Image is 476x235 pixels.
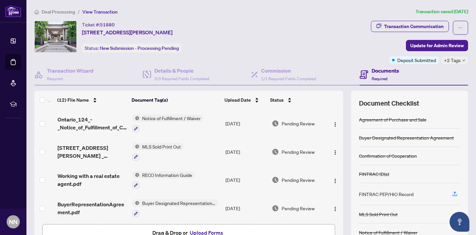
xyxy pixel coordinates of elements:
img: Document Status [272,148,279,155]
button: Status IconRECO Information Guide [132,171,195,189]
img: Document Status [272,120,279,127]
button: Status IconNotice of Fulfillment / Waiver [132,115,203,132]
span: RECO Information Guide [139,171,195,179]
span: Working with a real estate agent.pdf [58,172,127,188]
span: (12) File Name [57,96,89,104]
li: / [78,8,80,16]
span: View Transaction [82,9,118,15]
button: Transaction Communication [371,21,449,32]
th: Document Tag(s) [129,91,222,109]
span: 3/3 Required Fields Completed [154,76,209,81]
h4: Details & People [154,67,209,75]
span: Pending Review [282,205,315,212]
img: Status Icon [132,143,139,150]
span: down [462,59,465,62]
th: (12) File Name [55,91,129,109]
span: MLS Sold Print Out [139,143,183,150]
button: Update for Admin Review [406,40,468,51]
td: [DATE] [223,194,269,222]
span: Deposit Submitted [397,56,436,64]
th: Status [267,91,325,109]
span: 51880 [100,22,115,28]
span: +2 Tags [444,56,461,64]
img: Logo [333,178,338,184]
span: Upload Date [224,96,251,104]
span: Notice of Fulfillment / Waiver [139,115,203,122]
span: Deal Processing [42,9,75,15]
div: FINTRAC PEP/HIO Record [359,190,414,198]
img: Status Icon [132,199,139,207]
img: Document Status [272,205,279,212]
span: 1/1 Required Fields Completed [261,76,316,81]
span: home [34,10,39,14]
span: New Submission - Processing Pending [100,45,179,51]
button: Status IconBuyer Designated Representation Agreement [132,199,218,217]
td: [DATE] [223,138,269,166]
img: Logo [333,122,338,127]
span: Required [47,76,63,81]
span: Pending Review [282,120,315,127]
span: ellipsis [458,25,463,30]
div: Ticket #: [82,21,115,28]
td: [DATE] [223,166,269,194]
div: Status: [82,44,181,52]
img: Logo [333,206,338,212]
span: Ontario_124_-_Notice_of_Fulfillment_of_Condition.pdf [58,116,127,131]
h4: Commission [261,67,316,75]
img: logo [5,5,21,17]
img: Status Icon [132,171,139,179]
article: Transaction saved [DATE] [416,8,468,16]
td: [DATE] [223,109,269,138]
button: Open asap [450,212,469,232]
button: Status IconMLS Sold Print Out [132,143,183,161]
span: [STREET_ADDRESS][PERSON_NAME] _ REALM.pdf [58,144,127,160]
button: Logo [330,147,340,157]
div: Transaction Communication [384,21,444,32]
img: Document Status [272,176,279,184]
button: Logo [330,175,340,185]
img: Status Icon [132,115,139,122]
img: IMG-C12359080_1.jpg [35,21,76,52]
span: [STREET_ADDRESS][PERSON_NAME] [82,28,173,36]
h4: Documents [372,67,399,75]
span: Document Checklist [359,99,419,108]
div: FINTRAC ID(s) [359,170,389,178]
div: Buyer Designated Representation Agreement [359,134,454,141]
span: BuyerRepresentationAgreement.pdf [58,200,127,216]
span: Pending Review [282,176,315,184]
th: Upload Date [222,91,268,109]
span: Pending Review [282,148,315,155]
span: Buyer Designated Representation Agreement [139,199,218,207]
img: Logo [333,150,338,155]
button: Logo [330,118,340,129]
span: NN [9,217,18,226]
span: Status [270,96,284,104]
h4: Transaction Wizard [47,67,94,75]
div: MLS Sold Print Out [359,211,398,218]
div: Confirmation of Cooperation [359,152,417,159]
span: Required [372,76,387,81]
button: Logo [330,203,340,214]
div: Agreement of Purchase and Sale [359,116,426,123]
span: Update for Admin Review [410,40,464,51]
